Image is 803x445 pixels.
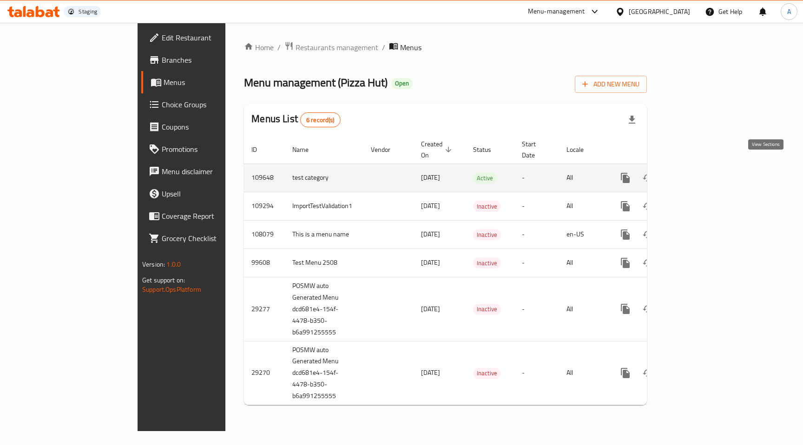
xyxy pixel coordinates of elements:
[162,99,264,110] span: Choice Groups
[141,49,272,71] a: Branches
[162,233,264,244] span: Grocery Checklist
[79,8,97,15] div: Staging
[614,167,637,189] button: more
[162,210,264,222] span: Coverage Report
[301,116,340,124] span: 6 record(s)
[421,138,454,161] span: Created On
[637,167,659,189] button: Change Status
[614,252,637,274] button: more
[559,220,607,249] td: en-US
[141,160,272,183] a: Menu disclaimer
[285,192,363,220] td: ImportTestValidation1
[637,195,659,217] button: Change Status
[559,192,607,220] td: All
[285,277,363,341] td: POSMW auto Generated Menu dcd681e4-154f-4478-b350-b6a991255555
[421,228,440,240] span: [DATE]
[391,79,413,87] span: Open
[514,220,559,249] td: -
[285,341,363,405] td: POSMW auto Generated Menu dcd681e4-154f-4478-b350-b6a991255555
[244,72,388,93] span: Menu management ( Pizza Hut )
[162,144,264,155] span: Promotions
[514,164,559,192] td: -
[514,192,559,220] td: -
[473,144,503,155] span: Status
[614,223,637,246] button: more
[400,42,421,53] span: Menus
[621,109,643,131] div: Export file
[285,164,363,192] td: test category
[251,144,269,155] span: ID
[371,144,402,155] span: Vendor
[142,283,201,295] a: Support.OpsPlatform
[528,6,585,17] div: Menu-management
[141,205,272,227] a: Coverage Report
[559,164,607,192] td: All
[473,258,501,268] span: Inactive
[473,368,501,379] span: Inactive
[559,277,607,341] td: All
[300,112,341,127] div: Total records count
[473,172,497,183] div: Active
[251,112,340,127] h2: Menus List
[296,42,378,53] span: Restaurants management
[566,144,596,155] span: Locale
[244,41,647,53] nav: breadcrumb
[637,298,659,320] button: Change Status
[473,201,501,212] span: Inactive
[421,366,440,379] span: [DATE]
[285,220,363,249] td: This is a menu name
[141,71,272,93] a: Menus
[166,258,181,270] span: 1.0.0
[141,26,272,49] a: Edit Restaurant
[614,362,637,384] button: more
[514,341,559,405] td: -
[637,362,659,384] button: Change Status
[142,274,185,286] span: Get support on:
[559,341,607,405] td: All
[141,93,272,116] a: Choice Groups
[787,7,791,17] span: A
[522,138,548,161] span: Start Date
[629,7,690,17] div: [GEOGRAPHIC_DATA]
[141,227,272,249] a: Grocery Checklist
[162,32,264,43] span: Edit Restaurant
[607,136,711,164] th: Actions
[162,54,264,65] span: Branches
[614,298,637,320] button: more
[285,249,363,277] td: Test Menu 2508
[382,42,385,53] li: /
[421,200,440,212] span: [DATE]
[473,229,501,240] div: Inactive
[292,144,321,155] span: Name
[162,188,264,199] span: Upsell
[162,166,264,177] span: Menu disclaimer
[514,249,559,277] td: -
[277,42,281,53] li: /
[162,121,264,132] span: Coupons
[244,136,711,406] table: enhanced table
[421,256,440,268] span: [DATE]
[582,79,639,90] span: Add New Menu
[473,229,501,240] span: Inactive
[473,173,497,183] span: Active
[141,183,272,205] a: Upsell
[141,116,272,138] a: Coupons
[637,252,659,274] button: Change Status
[164,77,264,88] span: Menus
[421,171,440,183] span: [DATE]
[559,249,607,277] td: All
[614,195,637,217] button: more
[142,258,165,270] span: Version:
[284,41,378,53] a: Restaurants management
[421,303,440,315] span: [DATE]
[391,78,413,89] div: Open
[473,304,501,314] span: Inactive
[637,223,659,246] button: Change Status
[575,76,647,93] button: Add New Menu
[141,138,272,160] a: Promotions
[514,277,559,341] td: -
